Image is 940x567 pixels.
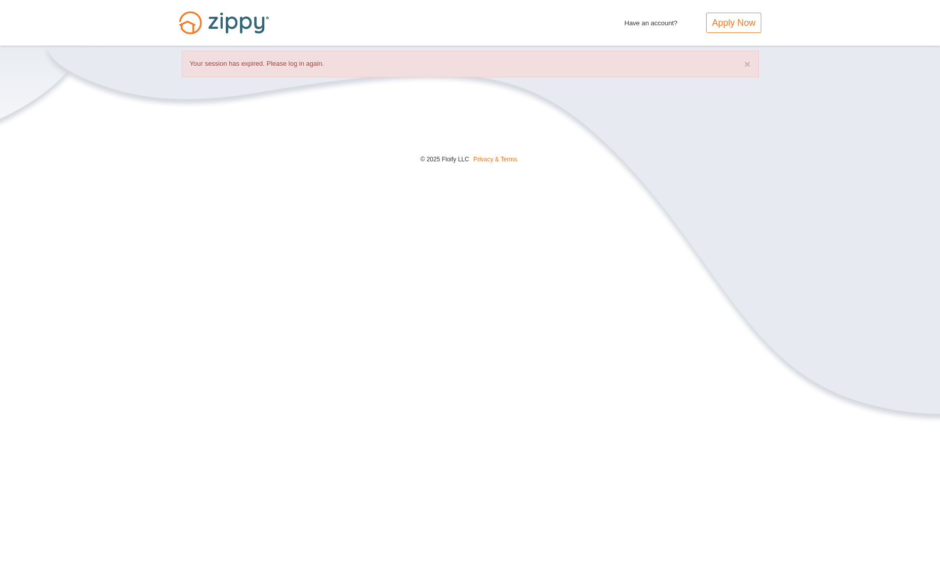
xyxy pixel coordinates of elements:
[625,13,678,29] span: Have an account?
[182,51,759,77] div: Your session has expired. Please log in again.
[473,156,517,163] a: Privacy & Terms
[706,13,761,33] a: Apply Now
[420,156,469,163] span: © 2025 Floify LLC
[744,59,750,69] button: ×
